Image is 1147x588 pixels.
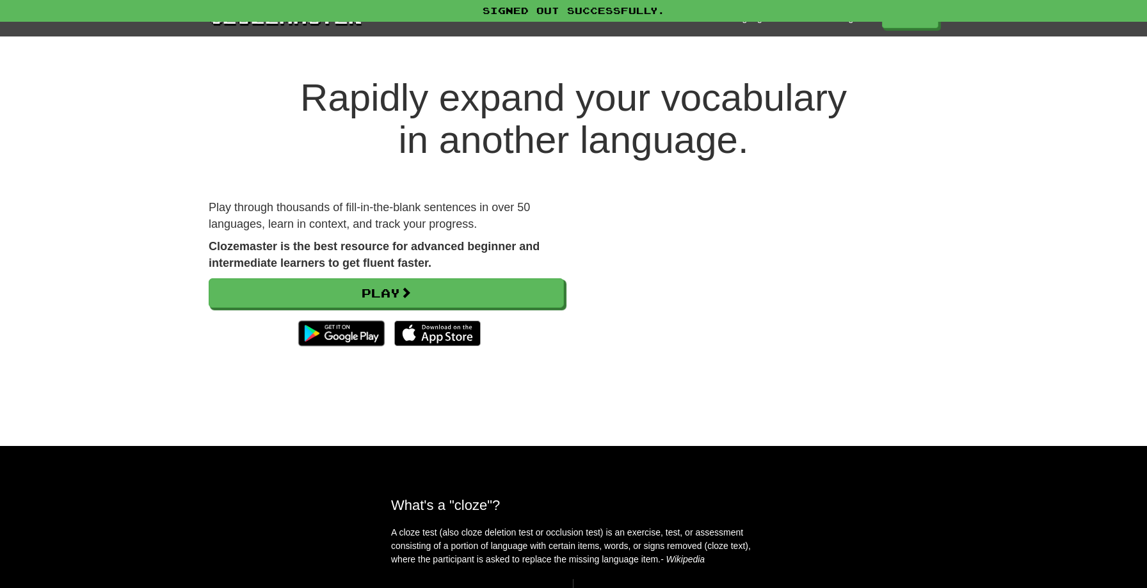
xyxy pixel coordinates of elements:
p: Play through thousands of fill-in-the-blank sentences in over 50 languages, learn in context, and... [209,200,564,232]
img: Download_on_the_App_Store_Badge_US-UK_135x40-25178aeef6eb6b83b96f5f2d004eda3bffbb37122de64afbaef7... [394,321,481,346]
h2: What's a "cloze"? [391,497,756,513]
a: Play [209,278,564,308]
img: Get it on Google Play [292,314,391,353]
strong: Clozemaster is the best resource for advanced beginner and intermediate learners to get fluent fa... [209,240,540,269]
em: - Wikipedia [661,554,705,564]
p: A cloze test (also cloze deletion test or occlusion test) is an exercise, test, or assessment con... [391,526,756,566]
